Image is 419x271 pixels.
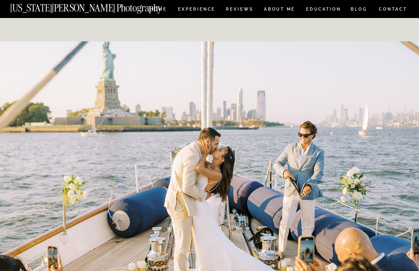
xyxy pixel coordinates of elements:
a: CONTACT [378,5,408,13]
a: REVIEWS [226,7,252,13]
a: Experience [178,7,215,13]
a: HOME [149,7,169,13]
a: [US_STATE][PERSON_NAME] Photography [10,4,185,10]
a: EDUCATION [305,7,342,13]
a: BLOG [351,7,367,13]
a: ABOUT ME [264,7,295,13]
